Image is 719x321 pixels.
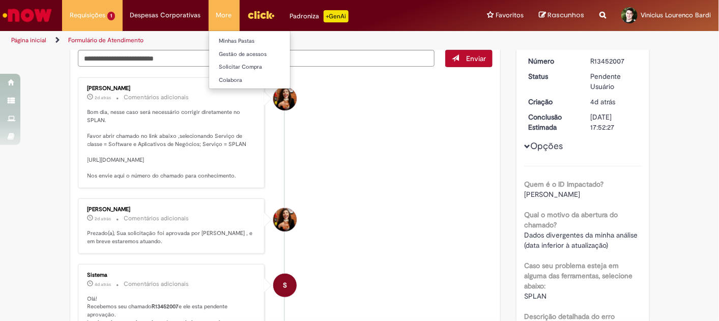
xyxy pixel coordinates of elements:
small: Comentários adicionais [124,93,189,102]
div: 27/08/2025 11:45:42 [591,97,638,107]
time: 29/08/2025 14:52:27 [95,216,111,222]
b: Descrição detalhada do erro [524,312,615,321]
img: ServiceNow [1,5,53,25]
button: Enviar [445,50,493,67]
span: 2d atrás [95,216,111,222]
p: Bom dia, nesse caso será necessário corrigir diretamente no SPLAN. Favor abrir chamado no link ab... [88,108,257,180]
small: Comentários adicionais [124,280,189,288]
time: 27/08/2025 11:45:57 [95,281,111,287]
dt: Conclusão Estimada [521,112,583,132]
a: Minhas Pastas [209,36,321,47]
time: 29/08/2025 14:53:48 [95,95,111,101]
b: Caso seu problema esteja em alguma das ferramentas, selecione abaixo: [524,261,632,290]
dt: Status [521,71,583,81]
dt: Criação [521,97,583,107]
dt: Número [521,56,583,66]
span: Vinicius Lourenco Bardi [641,11,711,19]
span: 2d atrás [95,95,111,101]
span: Favoritos [496,10,524,20]
div: Padroniza [290,10,349,22]
span: S [283,273,287,298]
img: click_logo_yellow_360x200.png [247,7,275,22]
div: Tayna Marcia Teixeira Ferreira [273,87,297,110]
ul: More [209,31,291,89]
textarea: Digite sua mensagem aqui... [78,50,435,67]
small: Comentários adicionais [124,214,189,223]
a: Gestão de acessos [209,49,321,60]
span: 4d atrás [95,281,111,287]
span: Enviar [466,54,486,63]
p: Prezado(a), Sua solicitação foi aprovada por [PERSON_NAME] , e em breve estaremos atuando. [88,229,257,245]
b: R13452007 [152,303,179,310]
div: System [273,274,297,297]
div: [PERSON_NAME] [88,207,257,213]
b: Quem é o ID Impactado? [524,180,603,189]
span: Dados divergentes da minha análise (data inferior à atualização) [524,230,640,250]
time: 27/08/2025 11:45:42 [591,97,616,106]
span: More [216,10,232,20]
a: Página inicial [11,36,46,44]
b: Qual o motivo da abertura do chamado? [524,210,618,229]
a: Rascunhos [539,11,584,20]
a: Solicitar Compra [209,62,321,73]
ul: Trilhas de página [8,31,472,50]
div: Tayna Marcia Teixeira Ferreira [273,208,297,231]
span: Rascunhos [548,10,584,20]
div: [PERSON_NAME] [88,85,257,92]
div: R13452007 [591,56,638,66]
p: +GenAi [324,10,349,22]
span: SPLAN [524,291,547,301]
div: [DATE] 17:52:27 [591,112,638,132]
a: Formulário de Atendimento [68,36,143,44]
span: Despesas Corporativas [130,10,201,20]
span: [PERSON_NAME] [524,190,580,199]
a: Colabora [209,75,321,86]
span: 1 [107,12,115,20]
span: 4d atrás [591,97,616,106]
div: Sistema [88,272,257,278]
div: Pendente Usuário [591,71,638,92]
span: Requisições [70,10,105,20]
